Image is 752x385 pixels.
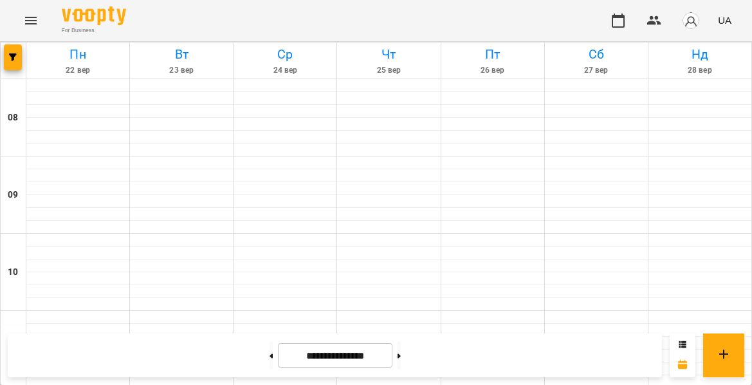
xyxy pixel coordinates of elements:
img: Voopty Logo [62,6,126,25]
button: UA [713,8,737,32]
h6: Чт [339,44,438,64]
h6: Ср [235,44,335,64]
h6: 28 вер [650,64,749,77]
h6: Пт [443,44,542,64]
h6: 22 вер [28,64,127,77]
h6: 26 вер [443,64,542,77]
h6: Нд [650,44,749,64]
h6: 10 [8,265,18,279]
h6: 08 [8,111,18,125]
h6: 25 вер [339,64,438,77]
h6: 23 вер [132,64,231,77]
h6: Пн [28,44,127,64]
h6: 27 вер [547,64,646,77]
span: For Business [62,26,126,35]
h6: Сб [547,44,646,64]
button: Menu [15,5,46,36]
img: avatar_s.png [682,12,700,30]
h6: Вт [132,44,231,64]
span: UA [718,14,731,27]
h6: 24 вер [235,64,335,77]
h6: 09 [8,188,18,202]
